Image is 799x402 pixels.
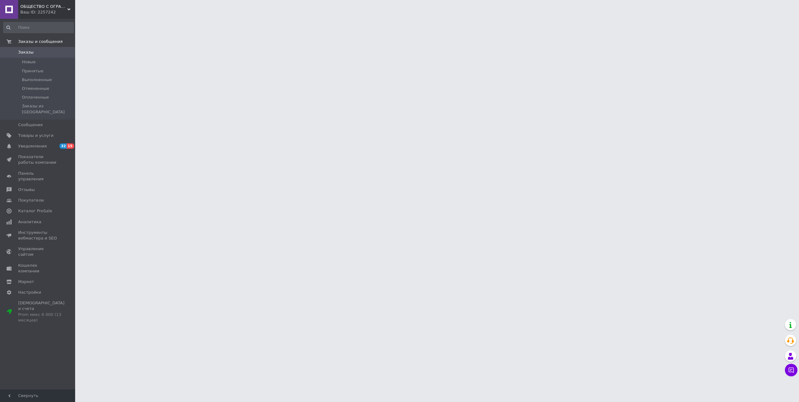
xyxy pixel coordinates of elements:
div: Prom микс 6 000 (13 месяцев) [18,312,64,323]
span: Аналитика [18,219,41,225]
span: Маркет [18,279,34,285]
div: Ваш ID: 2257242 [20,9,75,15]
span: Выполненные [22,77,52,83]
span: Заказы и сообщения [18,39,63,44]
span: Каталог ProSale [18,208,52,214]
span: Принятые [22,68,44,74]
span: Инструменты вебмастера и SEO [18,230,58,241]
span: Товары и услуги [18,133,54,138]
span: Уведомления [18,143,47,149]
button: Чат с покупателем [785,364,797,376]
span: 32 [59,143,67,149]
span: Управление сайтом [18,246,58,257]
span: 15 [67,143,74,149]
span: Покупатели [18,198,44,203]
span: ОБЩЕСТВО С ОГРАНИЧЕННОЙ ОТВЕТСТВЕННОСТЬЮ "АДРОНИКС ТРЕЙДИНГ" [20,4,67,9]
span: Оплаченные [22,95,49,100]
span: Отзывы [18,187,35,193]
span: Отмененные [22,86,49,91]
span: Показатели работы компании [18,154,58,165]
span: Кошелек компании [18,263,58,274]
span: Сообщения [18,122,43,128]
span: Заказы из [GEOGRAPHIC_DATA] [22,103,73,115]
span: [DEMOGRAPHIC_DATA] и счета [18,300,64,323]
span: Панель управления [18,171,58,182]
span: Заказы [18,49,34,55]
span: Настройки [18,290,41,295]
span: Новые [22,59,36,65]
input: Поиск [3,22,74,33]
